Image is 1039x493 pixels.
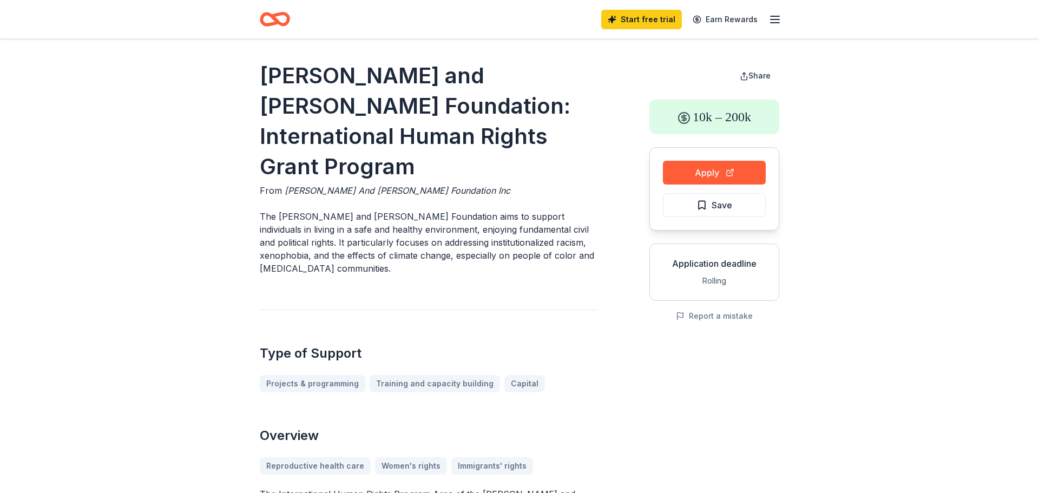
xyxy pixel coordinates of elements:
[260,184,597,197] div: From
[676,310,753,323] button: Report a mistake
[260,61,597,182] h1: [PERSON_NAME] and [PERSON_NAME] Foundation: International Human Rights Grant Program
[260,6,290,32] a: Home
[748,71,771,80] span: Share
[659,257,770,270] div: Application deadline
[601,10,682,29] a: Start free trial
[260,345,597,362] h2: Type of Support
[712,198,732,212] span: Save
[285,185,510,196] span: [PERSON_NAME] And [PERSON_NAME] Foundation Inc
[731,65,779,87] button: Share
[649,100,779,134] div: 10k – 200k
[659,274,770,287] div: Rolling
[663,193,766,217] button: Save
[260,427,597,444] h2: Overview
[663,161,766,185] button: Apply
[686,10,764,29] a: Earn Rewards
[260,210,597,275] p: The [PERSON_NAME] and [PERSON_NAME] Foundation aims to support individuals in living in a safe an...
